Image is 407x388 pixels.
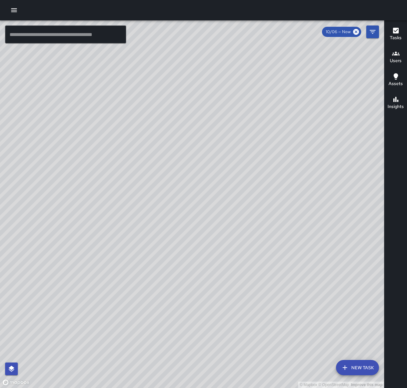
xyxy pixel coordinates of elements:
button: Filters [366,25,379,38]
button: Users [384,46,407,69]
span: 10/06 — Now [322,29,354,35]
button: Insights [384,92,407,115]
button: Assets [384,69,407,92]
button: Tasks [384,23,407,46]
button: New Task [336,360,379,375]
h6: Tasks [390,34,402,41]
h6: Assets [389,80,403,87]
h6: Insights [388,103,404,110]
h6: Users [390,57,402,64]
div: 10/06 — Now [322,27,361,37]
